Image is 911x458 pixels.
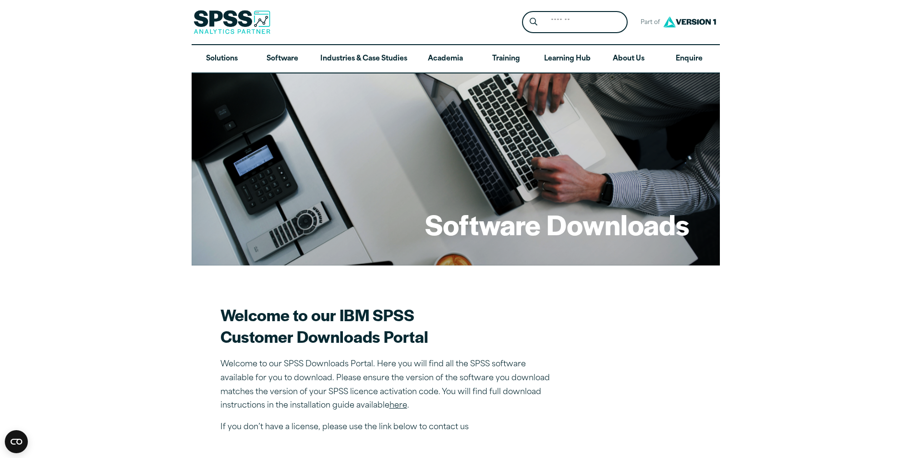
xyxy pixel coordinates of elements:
[425,205,689,243] h1: Software Downloads
[635,16,661,30] span: Part of
[220,421,557,434] p: If you don’t have a license, please use the link below to contact us
[475,45,536,73] a: Training
[313,45,415,73] a: Industries & Case Studies
[530,18,537,26] svg: Search magnifying glass icon
[598,45,659,73] a: About Us
[194,10,270,34] img: SPSS Analytics Partner
[389,402,407,410] a: here
[252,45,313,73] a: Software
[220,358,557,413] p: Welcome to our SPSS Downloads Portal. Here you will find all the SPSS software available for you ...
[192,45,252,73] a: Solutions
[5,430,28,453] button: Open CMP widget
[192,45,720,73] nav: Desktop version of site main menu
[415,45,475,73] a: Academia
[220,304,557,347] h2: Welcome to our IBM SPSS Customer Downloads Portal
[536,45,598,73] a: Learning Hub
[659,45,719,73] a: Enquire
[661,13,718,31] img: Version1 Logo
[522,11,628,34] form: Site Header Search Form
[524,13,542,31] button: Search magnifying glass icon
